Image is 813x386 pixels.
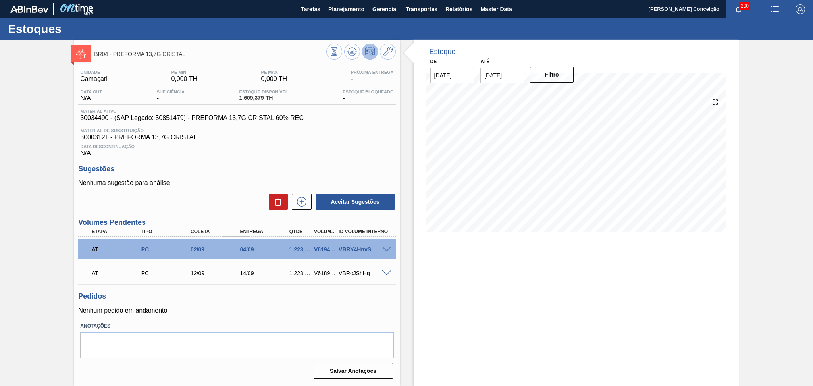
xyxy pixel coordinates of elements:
[261,75,287,83] span: 0,000 TH
[314,363,393,379] button: Salvar Anotações
[90,264,145,282] div: Aguardando Informações de Transporte
[171,70,197,75] span: PE MIN
[92,270,143,276] p: AT
[80,75,107,83] span: Camaçari
[312,229,338,234] div: Volume Portal
[312,193,396,210] div: Aceitar Sugestões
[92,246,143,253] p: AT
[406,4,437,14] span: Transportes
[239,95,288,101] span: 1.609,379 TH
[80,144,393,149] span: Data Descontinuação
[80,134,393,141] span: 30003121 - PREFORMA 13,7G CRISTAL
[349,70,396,83] div: -
[80,128,393,133] span: Material de Substituição
[139,246,195,253] div: Pedido de Compra
[139,270,195,276] div: Pedido de Compra
[8,24,149,33] h1: Estoques
[78,141,395,157] div: N/A
[78,89,104,102] div: N/A
[287,246,313,253] div: 1.223,040
[90,241,145,258] div: Aguardando Informações de Transporte
[157,89,185,94] span: Suficiência
[430,68,474,83] input: dd/mm/yyyy
[287,229,313,234] div: Qtde
[80,109,304,114] span: Material ativo
[189,229,244,234] div: Coleta
[337,246,392,253] div: VBRY4HnvS
[344,44,360,60] button: Atualizar Gráfico
[328,4,364,14] span: Planejamento
[238,229,293,234] div: Entrega
[326,44,342,60] button: Visão Geral dos Estoques
[343,89,393,94] span: Estoque Bloqueado
[337,270,392,276] div: VBRoJShHg
[76,49,86,59] img: Ícone
[78,292,395,301] h3: Pedidos
[430,59,437,64] label: De
[171,75,197,83] span: 0,000 TH
[78,307,395,314] p: Nenhum pedido em andamento
[480,59,489,64] label: Até
[189,270,244,276] div: 12/09/2025
[380,44,396,60] button: Ir ao Master Data / Geral
[90,229,145,234] div: Etapa
[155,89,187,102] div: -
[337,229,392,234] div: Id Volume Interno
[445,4,472,14] span: Relatórios
[80,320,393,332] label: Anotações
[287,270,313,276] div: 1.223,040
[78,218,395,227] h3: Volumes Pendentes
[80,70,107,75] span: Unidade
[78,165,395,173] h3: Sugestões
[351,70,394,75] span: Próxima Entrega
[10,6,48,13] img: TNhmsLtSVTkK8tSr43FrP2fwEKptu5GPRR3wAAAABJRU5ErkJggg==
[726,4,751,15] button: Notificações
[530,67,574,83] button: Filtro
[238,246,293,253] div: 04/09/2025
[372,4,398,14] span: Gerencial
[80,89,102,94] span: Data out
[139,229,195,234] div: Tipo
[312,270,338,276] div: V618999
[739,2,750,10] span: 200
[238,270,293,276] div: 14/09/2025
[312,246,338,253] div: V619490
[288,194,312,210] div: Nova sugestão
[316,194,395,210] button: Aceitar Sugestões
[239,89,288,94] span: Estoque Disponível
[261,70,287,75] span: PE MAX
[480,68,524,83] input: dd/mm/yyyy
[265,194,288,210] div: Excluir Sugestões
[189,246,244,253] div: 02/09/2025
[362,44,378,60] button: Desprogramar Estoque
[301,4,320,14] span: Tarefas
[770,4,780,14] img: userActions
[480,4,512,14] span: Master Data
[80,114,304,122] span: 30034490 - (SAP Legado: 50851479) - PREFORMA 13,7G CRISTAL 60% REC
[430,48,456,56] div: Estoque
[94,51,326,57] span: BR04 - PREFORMA 13,7G CRISTAL
[341,89,395,102] div: -
[796,4,805,14] img: Logout
[78,179,395,187] p: Nenhuma sugestão para análise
